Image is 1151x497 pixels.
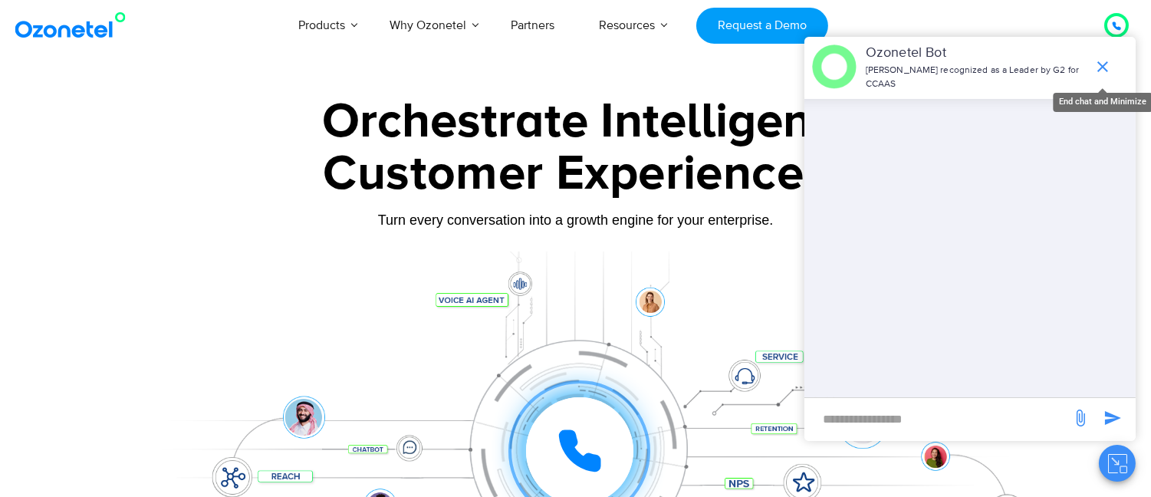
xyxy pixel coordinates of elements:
p: Ozonetel Bot [866,43,1086,64]
div: Orchestrate Intelligent [97,97,1055,146]
div: Customer Experiences [97,137,1055,211]
div: new-msg-input [812,406,1064,433]
div: Turn every conversation into a growth engine for your enterprise. [97,212,1055,229]
p: [PERSON_NAME] recognized as a Leader by G2 for CCAAS [866,64,1086,91]
a: Request a Demo [696,8,827,44]
span: send message [1065,403,1096,433]
img: header [812,44,857,89]
button: Close chat [1099,445,1136,482]
span: end chat or minimize [1087,51,1118,82]
span: send message [1097,403,1128,433]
